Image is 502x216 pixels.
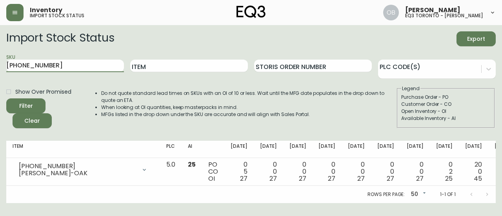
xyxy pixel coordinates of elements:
[13,113,52,128] button: Clear
[405,7,460,13] span: [PERSON_NAME]
[400,141,430,158] th: [DATE]
[383,5,399,20] img: 8e0065c524da89c5c924d5ed86cfe468
[342,141,371,158] th: [DATE]
[30,7,62,13] span: Inventory
[445,174,453,183] span: 25
[416,174,424,183] span: 27
[160,141,182,158] th: PLC
[19,170,136,177] div: [PERSON_NAME]-OAK
[401,101,491,108] div: Customer Order - CO
[407,161,424,182] div: 0 0
[160,158,182,186] td: 5.0
[254,141,283,158] th: [DATE]
[240,174,247,183] span: 27
[19,163,136,170] div: [PHONE_NUMBER]
[30,13,84,18] h5: import stock status
[408,188,427,201] div: 50
[328,174,335,183] span: 27
[231,161,247,182] div: 0 5
[13,161,154,178] div: [PHONE_NUMBER][PERSON_NAME]-OAK
[236,5,266,18] img: logo
[283,141,313,158] th: [DATE]
[269,174,277,183] span: 27
[405,13,483,18] h5: eq3 toronto - [PERSON_NAME]
[401,85,420,92] legend: Legend
[208,174,215,183] span: OI
[224,141,254,158] th: [DATE]
[367,191,405,198] p: Rows per page:
[299,174,306,183] span: 27
[19,116,45,126] span: Clear
[101,111,396,118] li: MFGs listed in the drop down under the SKU are accurate and will align with Sales Portal.
[463,34,489,44] span: Export
[371,141,400,158] th: [DATE]
[474,174,482,183] span: 45
[457,31,496,46] button: Export
[19,101,33,111] div: Filter
[401,94,491,101] div: Purchase Order - PO
[318,161,335,182] div: 0 0
[401,115,491,122] div: Available Inventory - AI
[436,161,453,182] div: 0 2
[289,161,306,182] div: 0 0
[6,98,45,113] button: Filter
[465,161,482,182] div: 20 0
[188,160,196,169] span: 25
[6,31,114,46] h2: Import Stock Status
[182,141,202,158] th: AI
[377,161,394,182] div: 0 0
[459,141,488,158] th: [DATE]
[357,174,365,183] span: 27
[6,141,160,158] th: Item
[15,88,71,96] span: Show Over Promised
[430,141,459,158] th: [DATE]
[387,174,394,183] span: 27
[260,161,277,182] div: 0 0
[101,104,396,111] li: When looking at OI quantities, keep masterpacks in mind.
[101,90,396,104] li: Do not quote standard lead times on SKUs with an OI of 10 or less. Wait until the MFG date popula...
[401,108,491,115] div: Open Inventory - OI
[208,161,218,182] div: PO CO
[440,191,456,198] p: 1-1 of 1
[348,161,365,182] div: 0 0
[312,141,342,158] th: [DATE]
